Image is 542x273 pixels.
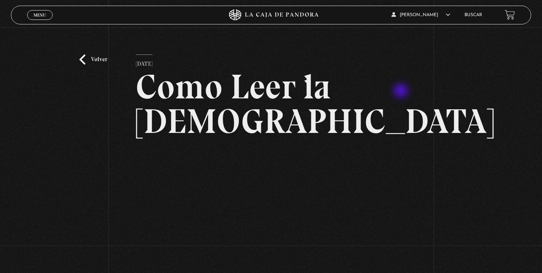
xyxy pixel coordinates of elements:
[391,13,450,17] span: [PERSON_NAME]
[505,10,515,20] a: View your shopping cart
[33,13,46,17] span: Menu
[136,54,152,69] p: [DATE]
[136,69,406,139] h2: Como Leer la [DEMOGRAPHIC_DATA]
[31,19,49,24] span: Cerrar
[464,13,482,17] a: Buscar
[79,54,107,65] a: Volver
